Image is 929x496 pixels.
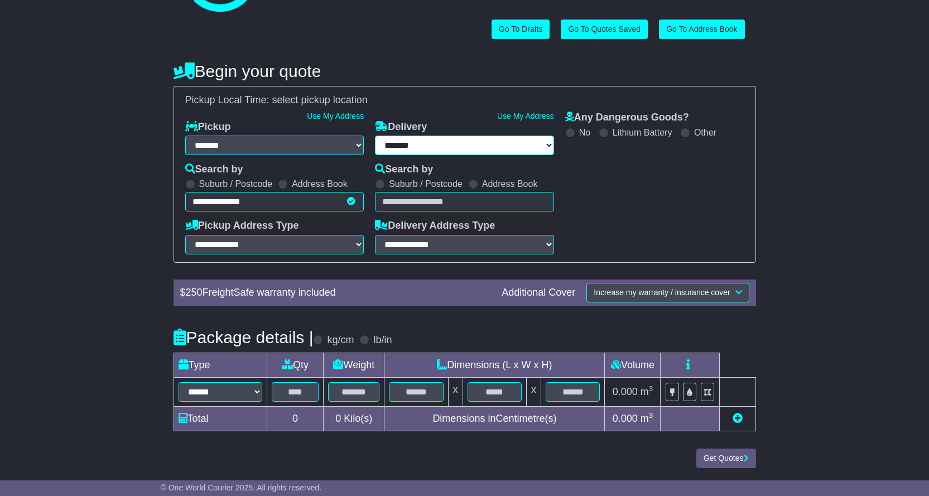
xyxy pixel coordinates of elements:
[199,179,273,189] label: Suburb / Postcode
[174,328,314,346] h4: Package details |
[733,413,743,424] a: Add new item
[373,334,392,346] label: lb/in
[375,163,433,176] label: Search by
[327,334,354,346] label: kg/cm
[186,287,203,298] span: 250
[185,121,231,133] label: Pickup
[384,353,605,377] td: Dimensions (L x W x H)
[384,406,605,431] td: Dimensions in Centimetre(s)
[605,353,661,377] td: Volume
[649,411,653,420] sup: 3
[161,483,322,492] span: © One World Courier 2025. All rights reserved.
[613,413,638,424] span: 0.000
[185,220,299,232] label: Pickup Address Type
[565,112,689,124] label: Any Dangerous Goods?
[292,179,348,189] label: Address Book
[496,287,581,299] div: Additional Cover
[694,127,716,138] label: Other
[649,384,653,393] sup: 3
[180,94,750,107] div: Pickup Local Time:
[659,20,744,39] a: Go To Address Book
[174,406,267,431] td: Total
[185,163,243,176] label: Search by
[174,62,756,80] h4: Begin your quote
[497,112,554,121] a: Use My Address
[389,179,463,189] label: Suburb / Postcode
[272,94,368,105] span: select pickup location
[324,406,384,431] td: Kilo(s)
[324,353,384,377] td: Weight
[561,20,648,39] a: Go To Quotes Saved
[307,112,364,121] a: Use My Address
[613,386,638,397] span: 0.000
[579,127,590,138] label: No
[641,386,653,397] span: m
[448,377,463,406] td: x
[613,127,672,138] label: Lithium Battery
[586,283,749,302] button: Increase my warranty / insurance cover
[267,406,324,431] td: 0
[696,449,756,468] button: Get Quotes
[594,288,730,297] span: Increase my warranty / insurance cover
[375,121,427,133] label: Delivery
[335,413,341,424] span: 0
[527,377,541,406] td: x
[375,220,495,232] label: Delivery Address Type
[482,179,538,189] label: Address Book
[175,287,497,299] div: $ FreightSafe warranty included
[641,413,653,424] span: m
[267,353,324,377] td: Qty
[492,20,550,39] a: Go To Drafts
[174,353,267,377] td: Type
